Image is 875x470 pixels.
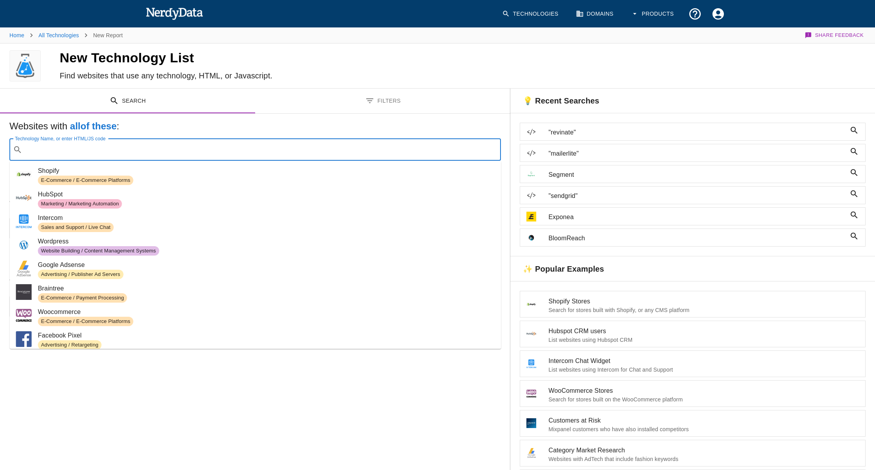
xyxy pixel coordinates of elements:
[548,212,846,222] span: Exponea
[38,166,495,176] span: Shopify
[60,69,460,82] h6: Find websites that use any technology, HTML, or Javascript.
[520,207,866,225] a: Exponea
[520,440,866,466] a: Category Market ResearchWebsites with AdTech that include fashion keywords
[707,2,730,25] button: Account Settings
[38,284,495,293] span: Braintree
[548,297,859,306] span: Shopify Stores
[548,455,859,463] p: Websites with AdTech that include fashion keywords
[804,27,866,43] button: Share Feedback
[38,331,495,340] span: Facebook Pixel
[38,177,133,184] span: E-Commerce / E-Commerce Platforms
[548,170,846,180] span: Segment
[38,318,133,325] span: E-Commerce / E-Commerce Platforms
[38,247,159,255] span: Website Building / Content Management Systems
[38,190,495,199] span: HubSpot
[548,336,859,344] p: List websites using Hubspot CRM
[93,31,122,39] p: New Report
[548,327,859,336] span: Hubspot CRM users
[38,200,122,208] span: Marketing / Marketing Automation
[548,234,846,243] span: BloomReach
[548,149,846,158] span: "mailerlite"
[520,144,866,162] a: "mailerlite"
[520,291,866,318] a: Shopify StoresSearch for stores built with Shopify, or any CMS platform
[548,396,859,403] p: Search for stores built on the WooCommerce platform
[38,237,495,246] span: Wordpress
[520,380,866,407] a: WooCommerce StoresSearch for stores built on the WooCommerce platform
[38,260,495,270] span: Google Adsense
[38,224,114,231] span: Sales and Support / Live Chat
[9,27,123,43] nav: breadcrumb
[255,89,510,113] button: Filters
[520,229,866,247] a: BloomReach
[520,321,866,347] a: Hubspot CRM usersList websites using Hubspot CRM
[38,294,127,302] span: E-Commerce / Payment Processing
[548,306,859,314] p: Search for stores built with Shopify, or any CMS platform
[548,425,859,433] p: Mixpanel customers who have also installed competitors
[13,50,37,82] img: logo
[38,271,124,278] span: Advertising / Publisher Ad Servers
[510,89,605,113] h6: 💡 Recent Searches
[548,356,859,366] span: Intercom Chat Widget
[146,5,203,21] img: NerdyData.com
[548,191,846,201] span: "sendgrid"
[626,2,680,25] button: Products
[683,2,707,25] button: Support and Documentation
[571,2,620,25] a: Domains
[520,410,866,437] a: Customers at RiskMixpanel customers who have also installed competitors
[497,2,565,25] a: Technologies
[9,32,24,38] a: Home
[520,350,866,377] a: Intercom Chat WidgetList websites using Intercom for Chat and Support
[510,256,610,281] h6: ✨ Popular Examples
[60,50,460,66] h4: New Technology List
[520,123,866,141] a: "revinate"
[520,165,866,183] a: Segment
[548,446,859,455] span: Category Market Research
[70,121,117,131] b: all of these
[38,341,102,349] span: Advertising / Retargeting
[520,186,866,204] a: "sendgrid"
[548,128,846,137] span: "revinate"
[38,307,495,317] span: Woocommerce
[15,135,106,142] label: Technology Name, or enter HTML/JS code
[38,32,79,38] a: All Technologies
[9,120,501,132] h5: Websites with :
[548,366,859,374] p: List websites using Intercom for Chat and Support
[38,213,495,223] span: Intercom
[548,416,859,425] span: Customers at Risk
[548,386,859,396] span: WooCommerce Stores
